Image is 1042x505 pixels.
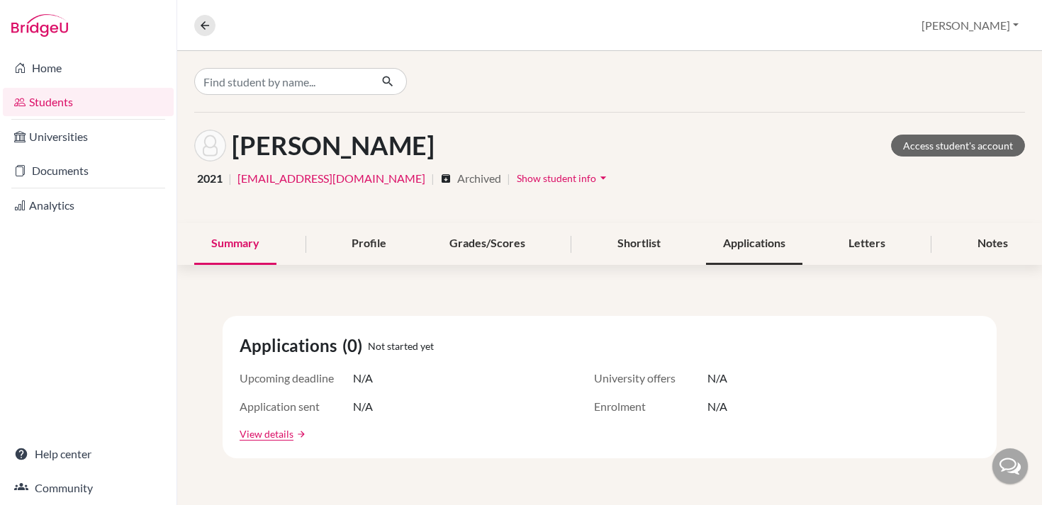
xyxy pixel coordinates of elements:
img: Bridge-U [11,14,68,37]
span: Archived [457,170,501,187]
span: | [431,170,435,187]
a: Community [3,474,174,502]
button: [PERSON_NAME] [915,12,1025,39]
span: | [507,170,510,187]
span: 2021 [197,170,223,187]
a: arrow_forward [293,429,306,439]
a: Universities [3,123,174,151]
a: Documents [3,157,174,185]
span: N/A [353,398,373,415]
span: University offers [594,370,707,387]
div: Applications [706,223,802,265]
span: Not started yet [368,339,434,353]
div: Letters [831,223,902,265]
a: [EMAIL_ADDRESS][DOMAIN_NAME] [237,170,425,187]
div: Profile [335,223,403,265]
a: Home [3,54,174,82]
i: arrow_drop_down [596,171,610,185]
span: Help [33,10,62,23]
a: View details [240,426,293,441]
img: Kimberly Macharia's avatar [194,130,226,161]
a: Analytics [3,191,174,220]
span: Applications [240,333,342,358]
span: N/A [707,370,727,387]
span: N/A [707,398,727,415]
i: archive [440,173,452,184]
span: Enrolment [594,398,707,415]
div: Grades/Scores [432,223,542,265]
div: Shortlist [600,223,678,265]
button: Show student infoarrow_drop_down [516,167,611,189]
a: Access student's account [891,135,1025,157]
div: Notes [960,223,1025,265]
h1: [PERSON_NAME] [232,130,435,161]
span: Upcoming deadline [240,370,353,387]
div: Summary [194,223,276,265]
span: Application sent [240,398,353,415]
a: Students [3,88,174,116]
a: Help center [3,440,174,468]
span: (0) [342,333,368,358]
span: Show student info [517,172,596,184]
input: Find student by name... [194,68,370,95]
span: N/A [353,370,373,387]
span: | [228,170,232,187]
